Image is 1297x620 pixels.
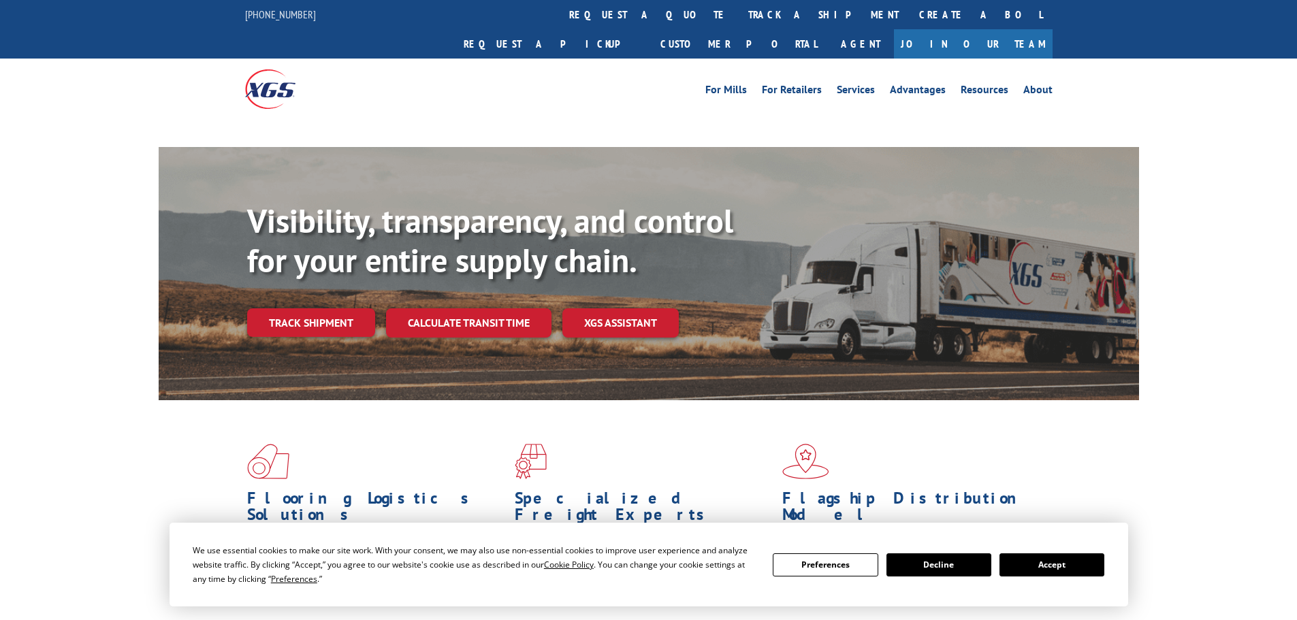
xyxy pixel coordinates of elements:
[245,7,316,21] a: [PHONE_NUMBER]
[782,444,829,479] img: xgs-icon-flagship-distribution-model-red
[762,84,822,99] a: For Retailers
[999,553,1104,576] button: Accept
[1023,84,1053,99] a: About
[961,84,1008,99] a: Resources
[453,29,650,59] a: Request a pickup
[170,523,1128,606] div: Cookie Consent Prompt
[837,84,875,99] a: Services
[515,444,547,479] img: xgs-icon-focused-on-flooring-red
[386,308,551,338] a: Calculate transit time
[544,559,594,570] span: Cookie Policy
[650,29,827,59] a: Customer Portal
[773,553,878,576] button: Preferences
[193,543,756,586] div: We use essential cookies to make our site work. With your consent, we may also use non-essential ...
[705,84,747,99] a: For Mills
[782,490,1040,529] h1: Flagship Distribution Model
[890,84,946,99] a: Advantages
[886,553,991,576] button: Decline
[562,308,679,338] a: XGS ASSISTANT
[247,444,289,479] img: xgs-icon-total-supply-chain-intelligence-red
[894,29,1053,59] a: Join Our Team
[247,490,505,529] h1: Flooring Logistics Solutions
[271,573,317,585] span: Preferences
[515,490,772,529] h1: Specialized Freight Experts
[247,308,375,337] a: Track shipment
[247,199,733,281] b: Visibility, transparency, and control for your entire supply chain.
[827,29,894,59] a: Agent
